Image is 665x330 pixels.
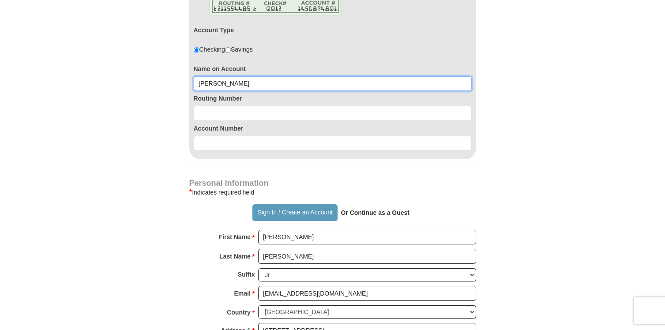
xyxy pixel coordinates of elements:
[189,180,476,187] h4: Personal Information
[238,268,255,281] strong: Suffix
[219,231,251,243] strong: First Name
[194,64,472,73] label: Name on Account
[194,124,472,133] label: Account Number
[194,26,234,34] label: Account Type
[194,45,253,54] div: Checking Savings
[252,204,338,221] button: Sign In / Create an Account
[341,209,410,216] strong: Or Continue as a Guest
[219,250,251,262] strong: Last Name
[189,187,476,198] div: Indicates required field
[194,94,472,103] label: Routing Number
[234,287,251,300] strong: Email
[227,306,251,319] strong: Country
